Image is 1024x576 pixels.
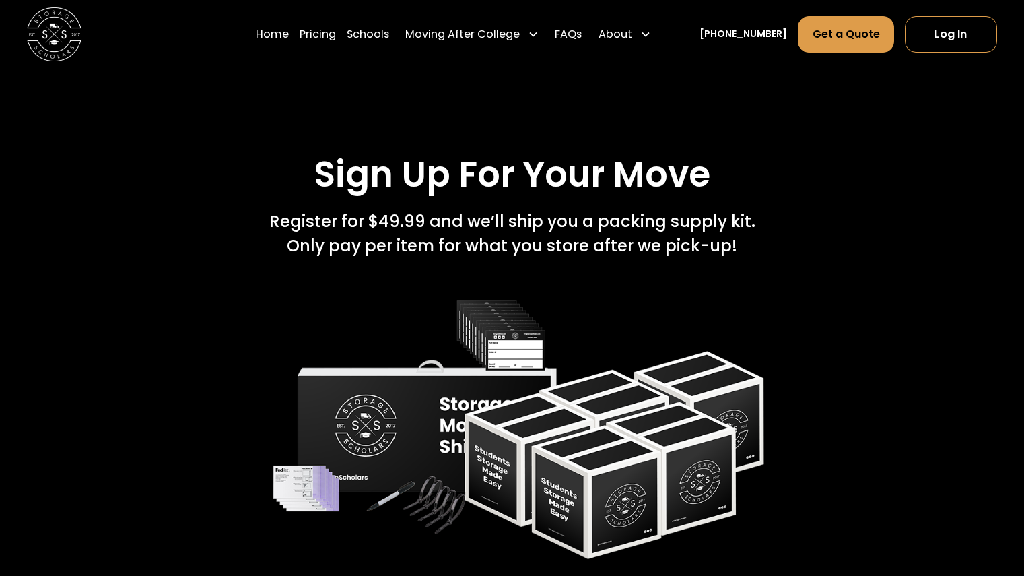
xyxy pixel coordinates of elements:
a: Get a Quote [798,15,893,52]
a: Schools [347,15,389,53]
div: Moving After College [400,15,544,53]
a: home [27,7,81,61]
a: Pricing [300,15,336,53]
h2: Sign Up For Your Move [314,154,710,196]
div: About [593,15,656,53]
img: Storage Scholars main logo [27,7,81,61]
a: Home [256,15,289,53]
div: Moving After College [405,26,520,42]
a: Log In [905,15,997,52]
div: Register for $49.99 and we’ll ship you a packing supply kit. Only pay per item for what you store... [269,210,755,259]
a: FAQs [555,15,582,53]
div: About [599,26,632,42]
a: [PHONE_NUMBER] [699,27,787,41]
